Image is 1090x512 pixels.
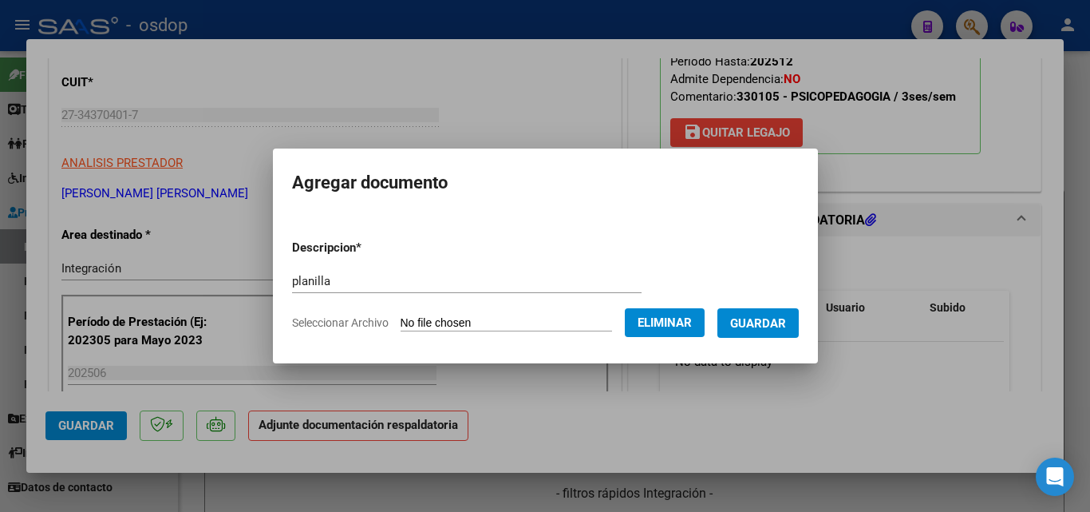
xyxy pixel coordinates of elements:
[1036,458,1074,496] div: Open Intercom Messenger
[292,316,389,329] span: Seleccionar Archivo
[625,308,705,337] button: Eliminar
[638,316,692,330] span: Eliminar
[292,168,799,198] h2: Agregar documento
[292,239,444,257] p: Descripcion
[717,308,799,338] button: Guardar
[730,316,786,331] span: Guardar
